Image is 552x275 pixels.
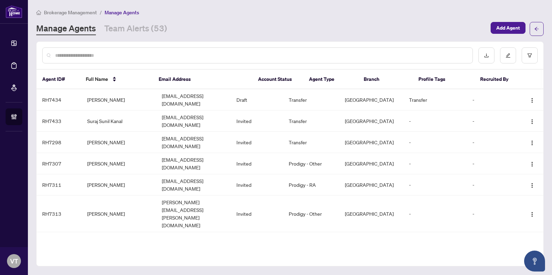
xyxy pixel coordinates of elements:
[283,196,339,232] td: Prodigy - Other
[37,153,82,174] td: RH7307
[527,53,532,58] span: filter
[231,132,283,153] td: Invited
[283,153,339,174] td: Prodigy - Other
[527,115,538,127] button: Logo
[44,9,97,16] span: Brokerage Management
[484,53,489,58] span: download
[82,153,156,174] td: [PERSON_NAME]
[82,132,156,153] td: [PERSON_NAME]
[506,53,511,58] span: edit
[82,196,156,232] td: [PERSON_NAME]
[156,232,231,261] td: [PERSON_NAME][EMAIL_ADDRESS][DOMAIN_NAME]
[37,89,82,110] td: RH7434
[105,9,139,16] span: Manage Agents
[527,179,538,190] button: Logo
[156,153,231,174] td: [EMAIL_ADDRESS][DOMAIN_NAME]
[403,153,467,174] td: -
[283,89,339,110] td: Transfer
[496,22,520,33] span: Add Agent
[156,110,231,132] td: [EMAIL_ADDRESS][DOMAIN_NAME]
[403,132,467,153] td: -
[80,70,153,89] th: Full Name
[467,110,519,132] td: -
[467,89,519,110] td: -
[467,196,519,232] td: -
[529,98,535,103] img: Logo
[283,110,339,132] td: Transfer
[82,110,156,132] td: Suraj Sunil Kanal
[156,174,231,196] td: [EMAIL_ADDRESS][DOMAIN_NAME]
[527,94,538,105] button: Logo
[156,196,231,232] td: [PERSON_NAME][EMAIL_ADDRESS][PERSON_NAME][DOMAIN_NAME]
[231,110,283,132] td: Invited
[467,232,519,261] td: -
[529,140,535,146] img: Logo
[303,70,358,89] th: Agent Type
[231,196,283,232] td: Invited
[529,119,535,124] img: Logo
[403,110,467,132] td: -
[339,174,403,196] td: [GEOGRAPHIC_DATA]
[156,132,231,153] td: [EMAIL_ADDRESS][DOMAIN_NAME]
[37,174,82,196] td: RH7311
[104,23,167,35] a: Team Alerts (53)
[283,174,339,196] td: Prodigy - RA
[37,70,80,89] th: Agent ID#
[467,153,519,174] td: -
[522,47,538,63] button: filter
[100,8,102,16] li: /
[156,89,231,110] td: [EMAIL_ADDRESS][DOMAIN_NAME]
[339,196,403,232] td: [GEOGRAPHIC_DATA]
[36,10,41,15] span: home
[527,137,538,148] button: Logo
[339,110,403,132] td: [GEOGRAPHIC_DATA]
[403,89,467,110] td: Transfer
[529,183,535,188] img: Logo
[252,70,303,89] th: Account Status
[231,89,283,110] td: Draft
[534,26,539,31] span: arrow-left
[403,232,467,261] td: -
[467,174,519,196] td: -
[403,196,467,232] td: -
[529,161,535,167] img: Logo
[339,132,403,153] td: [GEOGRAPHIC_DATA]
[36,23,96,35] a: Manage Agents
[37,232,82,261] td: RH7312
[231,232,283,261] td: Invited
[6,5,22,18] img: logo
[467,132,519,153] td: -
[231,153,283,174] td: Invited
[475,70,518,89] th: Recruited By
[37,196,82,232] td: RH7313
[491,22,525,34] button: Add Agent
[82,232,156,261] td: [PERSON_NAME]
[339,89,403,110] td: [GEOGRAPHIC_DATA]
[413,70,475,89] th: Profile Tags
[82,89,156,110] td: [PERSON_NAME]
[529,212,535,217] img: Logo
[500,47,516,63] button: edit
[37,110,82,132] td: RH7433
[283,132,339,153] td: Transfer
[283,232,339,261] td: Prodigy - RA
[153,70,252,89] th: Email Address
[527,208,538,219] button: Logo
[524,251,545,272] button: Open asap
[10,256,18,266] span: VT
[37,132,82,153] td: RH7298
[82,174,156,196] td: [PERSON_NAME]
[86,75,108,83] span: Full Name
[339,232,403,261] td: [GEOGRAPHIC_DATA]
[403,174,467,196] td: -
[478,47,494,63] button: download
[527,158,538,169] button: Logo
[339,153,403,174] td: [GEOGRAPHIC_DATA]
[358,70,413,89] th: Branch
[231,174,283,196] td: Invited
